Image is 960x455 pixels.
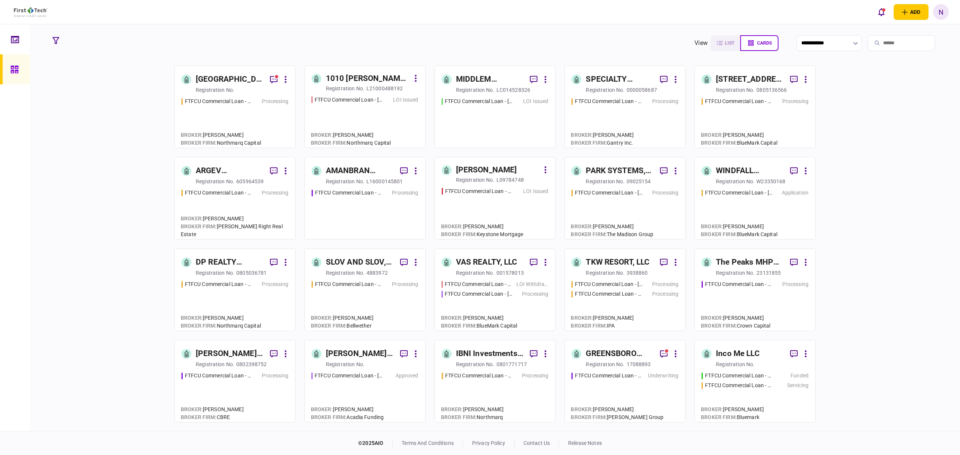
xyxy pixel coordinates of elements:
[571,314,634,322] div: [PERSON_NAME]
[366,269,388,277] div: 4883972
[326,269,364,277] div: registration no.
[181,314,261,322] div: [PERSON_NAME]
[236,269,267,277] div: 0805036781
[701,223,723,229] span: Broker :
[366,85,403,92] div: L21000488192
[392,189,418,197] div: Processing
[571,131,634,139] div: [PERSON_NAME]
[694,157,816,239] a: WINDFALL ROCKVILLE LLCregistration no.W23350168FTFCU Commercial Loan - 1701-1765 Rockville PikeAp...
[326,73,410,85] div: 1010 [PERSON_NAME] ST LLC
[575,372,642,380] div: FTFCU Commercial Loan - 1770 Allens Circle Greensboro GA
[701,223,777,230] div: [PERSON_NAME]
[358,439,393,447] div: © 2025 AIO
[586,269,624,277] div: registration no.
[586,256,649,268] div: TKW RESORT, LLC
[756,269,781,277] div: 23131855
[575,290,642,298] div: FTFCU Commercial Loan - 2410 Charleston Highway
[694,66,816,148] a: [STREET_ADDRESS], LLCregistration no.0805136566FTFCU Commercial Loan - 503 E 6th Street Del RioPr...
[586,86,624,94] div: registration no.
[782,280,808,288] div: Processing
[311,413,384,421] div: Acadia Funding
[701,413,764,421] div: Bluemark
[304,157,426,239] a: AMANBRAN INVESTMENTS, LLCregistration no.L16000145801FTFCU Commercial Loan - 11140 Spring Hill Dr...
[185,189,252,197] div: FTFCU Commercial Loan - 8813 Edgewater Dr SW Lakewood WA
[705,280,772,288] div: FTFCU Commercial Loan - 6110 N US Hwy 89 Flagstaff AZ
[445,290,513,298] div: FTFCU Commercial Loan - 6227 Thompson Road
[456,256,517,268] div: VAS REALTY, LLC
[701,406,723,412] span: Broker :
[181,322,261,330] div: Northmarq Capital
[441,414,477,420] span: broker firm :
[716,86,754,94] div: registration no.
[782,97,808,105] div: Processing
[782,189,808,197] div: Application
[181,132,203,138] span: Broker :
[311,406,333,412] span: Broker :
[523,187,548,195] div: LOI Issued
[315,189,382,197] div: FTFCU Commercial Loan - 11140 Spring Hill Dr, Spring Hill FL
[716,73,784,85] div: [STREET_ADDRESS], LLC
[716,256,784,268] div: The Peaks MHP LLC
[181,140,217,146] span: broker firm :
[311,140,347,146] span: broker firm :
[586,178,624,185] div: registration no.
[441,231,477,237] span: broker firm :
[181,216,203,222] span: Broker :
[326,85,364,92] div: registration no.
[196,348,264,360] div: [PERSON_NAME] & [PERSON_NAME] PROPERTY HOLDINGS, LLC
[705,97,772,105] div: FTFCU Commercial Loan - 503 E 6th Street Del Rio
[445,372,513,380] div: FTFCU Commercial Loan - 6 Uvalde Road Houston TX
[181,223,217,229] span: broker firm :
[435,340,556,422] a: IBNI Investments, LLCregistration no.0801771717FTFCU Commercial Loan - 6 Uvalde Road Houston TX P...
[174,157,295,239] a: ARGEV EDGEWATER HOLDINGS LLCregistration no.605964539FTFCU Commercial Loan - 8813 Edgewater Dr SW...
[701,322,770,330] div: Crown Capital
[571,406,593,412] span: Broker :
[705,382,772,389] div: FTFCU Commercial Loan - 330 Main Street Freeville
[441,406,463,412] span: Broker :
[311,315,333,321] span: Broker :
[716,165,784,177] div: WINDFALL ROCKVILLE LLC
[701,314,770,322] div: [PERSON_NAME]
[564,157,685,239] a: PARK SYSTEMS, INC.registration no.09025154FTFCU Commercial Loan - 600 Holly Drive AlbanyProcessin...
[326,256,394,268] div: SLOV AND SLOV, LLC
[701,231,737,237] span: broker firm :
[441,406,504,413] div: [PERSON_NAME]
[236,178,264,185] div: 605964539
[402,440,454,446] a: terms and conditions
[311,406,384,413] div: [PERSON_NAME]
[174,66,295,148] a: [GEOGRAPHIC_DATA] Townhomes LLCregistration no.FTFCU Commercial Loan - 3105 Clairpoint CourtProce...
[725,40,734,46] span: list
[522,290,548,298] div: Processing
[571,322,634,330] div: IPA
[181,215,289,223] div: [PERSON_NAME]
[435,248,556,331] a: VAS REALTY, LLCregistration no.001578013FTFCU Commercial Loan - 1882 New Scotland RoadLOI Withdra...
[181,323,217,329] span: broker firm :
[694,340,816,422] a: Inco Me LLCregistration no.FTFCU Commercial Loan - 330 Main Street FreevilleFundedFTFCU Commercia...
[571,223,653,230] div: [PERSON_NAME]
[571,323,607,329] span: broker firm :
[522,372,548,380] div: Processing
[315,96,382,104] div: FTFCU Commercial Loan - 1010 Bronson Street
[652,280,678,288] div: Processing
[652,97,678,105] div: Processing
[304,248,426,331] a: SLOV AND SLOV, LLCregistration no.4883972FTFCU Commercial Loan - 1639 Alameda Ave Lakewood OHProc...
[756,178,785,185] div: W23350168
[571,414,607,420] span: broker firm :
[456,86,495,94] div: registration no.
[523,97,548,105] div: LOI Issued
[196,256,264,268] div: DP REALTY INVESTMENT, LLC
[564,248,685,331] a: TKW RESORT, LLCregistration no.3938860FTFCU Commercial Loan - 1402 Boone StreetProcessingFTFCU Co...
[575,189,643,197] div: FTFCU Commercial Loan - 600 Holly Drive Albany
[181,131,261,139] div: [PERSON_NAME]
[586,73,654,85] div: SPECIALTY PROPERTIES LLC
[311,323,347,329] span: broker firm :
[456,348,524,360] div: IBNI Investments, LLC
[571,140,607,146] span: broker firm :
[564,66,685,148] a: SPECIALTY PROPERTIES LLCregistration no.0000058687FTFCU Commercial Loan - 1151-B Hospital Way Poc...
[304,66,426,148] a: 1010 [PERSON_NAME] ST LLCregistration no.L21000488192FTFCU Commercial Loan - 1010 Bronson StreetL...
[311,314,374,322] div: [PERSON_NAME]
[705,189,773,197] div: FTFCU Commercial Loan - 1701-1765 Rockville Pike
[181,315,203,321] span: Broker :
[496,361,527,368] div: 0801771717
[716,269,754,277] div: registration no.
